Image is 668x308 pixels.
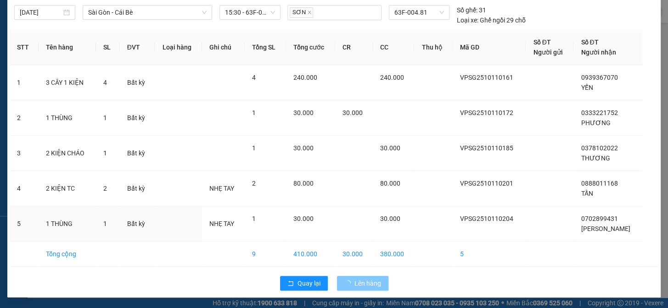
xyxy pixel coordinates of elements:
td: 3 CÂY 1 KIỆN [39,65,96,100]
span: Quay lại [298,278,320,288]
span: 30.000 [380,215,400,222]
span: VPSG2510110201 [460,180,513,187]
th: CR [335,30,373,65]
span: close [307,10,312,15]
span: 1 [252,215,256,222]
span: 0702899431 [581,215,617,222]
th: Tổng cước [286,30,335,65]
span: VPSG2510110185 [460,144,513,152]
td: 5 [453,242,526,267]
span: 63F-004.81 [394,5,444,19]
span: 2 [252,180,256,187]
td: 2 [10,100,39,136]
span: YẾN [581,84,593,91]
td: 1 THÙNG [39,100,96,136]
td: Bất kỳ [120,100,155,136]
span: Người gửi [533,49,562,56]
td: 5 [10,206,39,242]
td: 380.000 [373,242,415,267]
td: 2 KIỆN CHÁO [39,136,96,171]
div: Ghế ngồi 29 chỗ [457,15,526,25]
th: Tên hàng [39,30,96,65]
span: Lên hàng [354,278,381,288]
span: 4 [252,74,256,81]
button: Lên hàng [337,276,388,291]
span: 1 [103,220,107,227]
th: SL [96,30,120,65]
th: Ghi chú [202,30,245,65]
td: 30.000 [335,242,373,267]
td: 3 [10,136,39,171]
th: Thu hộ [414,30,452,65]
td: Bất kỳ [120,171,155,206]
span: 240.000 [380,74,404,81]
span: 80.000 [293,180,314,187]
td: Bất kỳ [120,206,155,242]
th: ĐVT [120,30,155,65]
span: VPSG2510110204 [460,215,513,222]
span: Số ĐT [581,38,598,46]
span: 80.000 [380,180,400,187]
span: 1 [252,144,256,152]
input: 11/10/2025 [20,7,62,17]
td: 1 THÙNG [39,206,96,242]
span: [PERSON_NAME] [581,225,630,232]
td: 410.000 [286,242,335,267]
span: 30.000 [380,144,400,152]
span: 30.000 [342,109,363,116]
th: CC [373,30,415,65]
span: 240.000 [293,74,317,81]
td: Bất kỳ [120,65,155,100]
span: Số ĐT [533,38,550,46]
span: 30.000 [293,109,314,116]
th: Mã GD [453,30,526,65]
span: 2 [103,185,107,192]
span: THƯƠNG [581,154,610,162]
span: 4 [103,79,107,86]
span: 1 [103,149,107,157]
th: Loại hàng [155,30,202,65]
span: NHẸ TAY [209,185,234,192]
td: 2 KIỆN TC [39,171,96,206]
td: 1 [10,65,39,100]
span: loading [344,280,354,286]
span: 0378102022 [581,144,617,152]
th: Tổng SL [245,30,286,65]
span: TẤN [581,190,593,197]
span: 30.000 [293,144,314,152]
div: 31 [457,5,486,15]
th: STT [10,30,39,65]
td: Tổng cộng [39,242,96,267]
span: Số ghế: [457,5,477,15]
span: 0333221752 [581,109,617,116]
span: 30.000 [293,215,314,222]
span: rollback [287,280,294,287]
button: rollbackQuay lại [280,276,328,291]
span: PHƯƠNG [581,119,610,126]
span: Loại xe: [457,15,478,25]
span: Người nhận [581,49,616,56]
td: 4 [10,171,39,206]
span: 1 [252,109,256,116]
td: 9 [245,242,286,267]
span: 1 [103,114,107,121]
span: down [202,10,207,15]
span: VPSG2510110161 [460,74,513,81]
td: Bất kỳ [120,136,155,171]
span: NHẸ TAY [209,220,234,227]
span: Sài Gòn - Cái Bè [88,5,207,19]
span: 0939367070 [581,74,617,81]
span: 15:30 - 63F-004.81 [225,5,275,19]
span: 0888011168 [581,180,617,187]
span: VPSG2510110172 [460,109,513,116]
span: SƠN [290,7,313,18]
